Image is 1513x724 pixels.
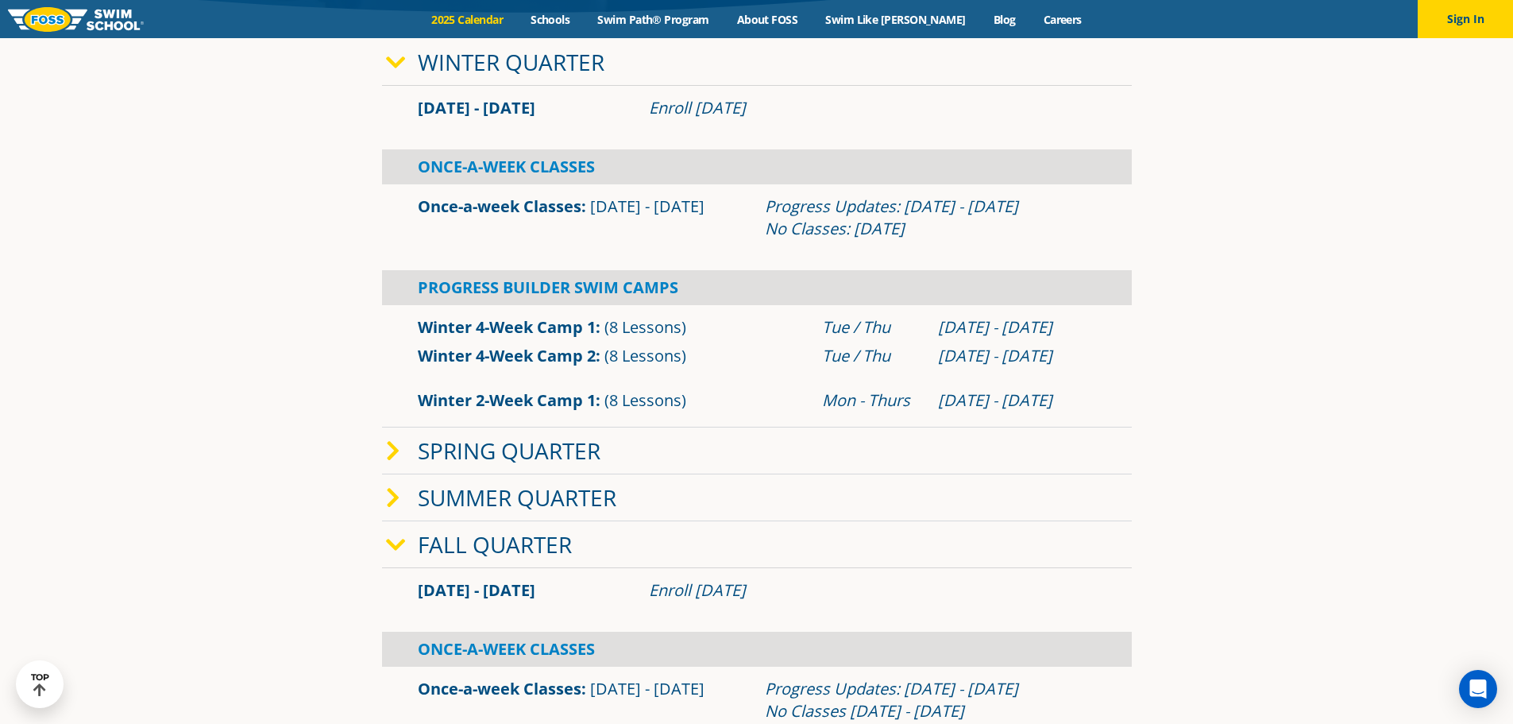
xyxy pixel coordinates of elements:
[979,12,1029,27] a: Blog
[418,482,616,513] a: Summer Quarter
[1029,12,1095,27] a: Careers
[1459,670,1497,708] div: Open Intercom Messenger
[418,12,517,27] a: 2025 Calendar
[812,12,980,27] a: Swim Like [PERSON_NAME]
[590,678,704,699] span: [DATE] - [DATE]
[938,345,1096,367] div: [DATE] - [DATE]
[938,389,1096,412] div: [DATE] - [DATE]
[765,678,1096,722] div: Progress Updates: [DATE] - [DATE] No Classes [DATE] - [DATE]
[649,579,1096,602] div: Enroll [DATE]
[604,389,686,411] span: (8 Lessons)
[604,316,686,338] span: (8 Lessons)
[418,529,572,559] a: Fall Quarter
[584,12,723,27] a: Swim Path® Program
[418,678,581,699] a: Once-a-week Classes
[382,270,1132,305] div: Progress Builder Swim Camps
[418,47,604,77] a: Winter Quarter
[649,97,1096,119] div: Enroll [DATE]
[418,436,600,466] a: Spring Quarter
[822,316,922,339] div: Tue / Thu
[723,12,812,27] a: About FOSS
[604,345,686,366] span: (8 Lessons)
[31,672,49,697] div: TOP
[822,345,922,367] div: Tue / Thu
[418,316,596,338] a: Winter 4-Week Camp 1
[418,579,535,601] span: [DATE] - [DATE]
[938,316,1096,339] div: [DATE] - [DATE]
[765,196,1096,240] div: Progress Updates: [DATE] - [DATE] No Classes: [DATE]
[418,196,581,217] a: Once-a-week Classes
[590,196,704,217] span: [DATE] - [DATE]
[517,12,584,27] a: Schools
[418,345,596,366] a: Winter 4-Week Camp 2
[382,632,1132,667] div: Once-A-Week Classes
[822,389,922,412] div: Mon - Thurs
[382,149,1132,184] div: Once-A-Week Classes
[418,97,535,118] span: [DATE] - [DATE]
[8,7,144,32] img: FOSS Swim School Logo
[418,389,596,411] a: Winter 2-Week Camp 1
